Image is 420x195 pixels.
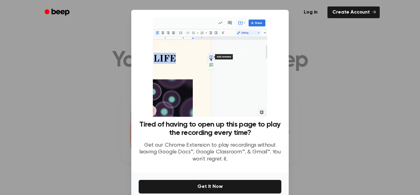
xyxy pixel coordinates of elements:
a: Create Account [327,6,380,18]
img: Beep extension in action [153,17,267,117]
a: Log in [298,5,324,19]
button: Get It Now [139,180,281,193]
a: Beep [40,6,75,18]
h3: Tired of having to open up this page to play the recording every time? [139,120,281,137]
p: Get our Chrome Extension to play recordings without leaving Google Docs™, Google Classroom™, & Gm... [139,142,281,163]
